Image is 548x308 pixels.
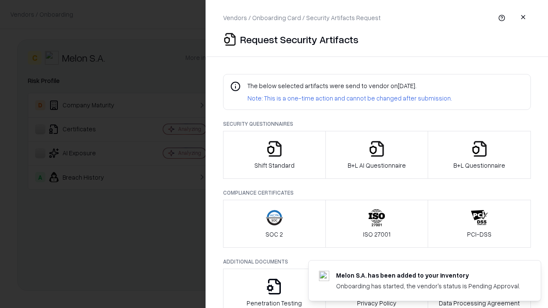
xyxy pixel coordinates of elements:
button: SOC 2 [223,200,326,248]
p: Privacy Policy [357,299,396,308]
p: Request Security Artifacts [240,33,358,46]
p: Shift Standard [254,161,295,170]
p: Additional Documents [223,258,531,265]
p: ISO 27001 [363,230,390,239]
p: B+L Questionnaire [453,161,505,170]
p: The below selected artifacts were send to vendor on [DATE] . [247,81,452,90]
button: PCI-DSS [428,200,531,248]
p: Penetration Testing [247,299,302,308]
div: Onboarding has started, the vendor's status is Pending Approval. [336,281,520,290]
p: Compliance Certificates [223,189,531,196]
button: B+L Questionnaire [428,131,531,179]
p: Note: This is a one-time action and cannot be changed after submission. [247,94,452,103]
img: melon.cl [319,271,329,281]
div: Melon S.A. has been added to your inventory [336,271,520,280]
button: Shift Standard [223,131,326,179]
button: ISO 27001 [325,200,429,248]
p: SOC 2 [265,230,283,239]
p: Vendors / Onboarding Card / Security Artifacts Request [223,13,381,22]
button: B+L AI Questionnaire [325,131,429,179]
p: PCI-DSS [467,230,491,239]
p: Security Questionnaires [223,120,531,127]
p: B+L AI Questionnaire [348,161,406,170]
p: Data Processing Agreement [439,299,520,308]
